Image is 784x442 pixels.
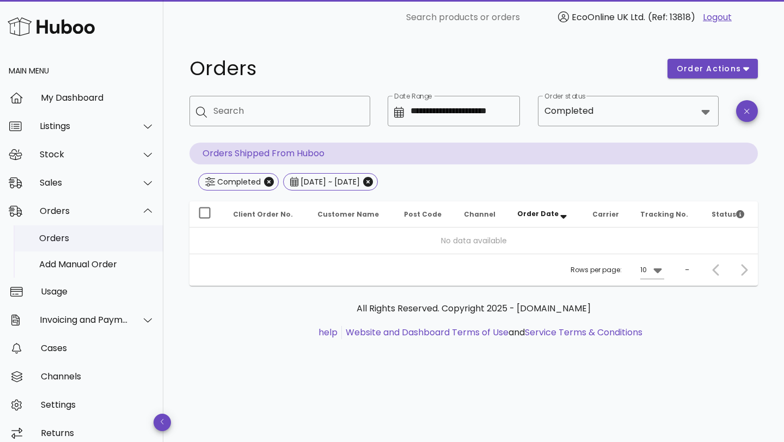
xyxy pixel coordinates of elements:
[395,201,455,228] th: Post Code
[39,233,155,243] div: Orders
[41,286,155,297] div: Usage
[632,201,703,228] th: Tracking No.
[317,210,379,219] span: Customer Name
[309,201,395,228] th: Customer Name
[233,210,293,219] span: Client Order No.
[189,59,654,78] h1: Orders
[40,206,128,216] div: Orders
[189,228,758,254] td: No data available
[544,106,593,116] div: Completed
[640,265,647,275] div: 10
[346,326,509,339] a: Website and Dashboard Terms of Use
[198,302,749,315] p: All Rights Reserved. Copyright 2025 - [DOMAIN_NAME]
[41,428,155,438] div: Returns
[592,210,619,219] span: Carrier
[455,201,509,228] th: Channel
[342,326,642,339] li: and
[404,210,442,219] span: Post Code
[640,261,664,279] div: 10Rows per page:
[41,343,155,353] div: Cases
[318,326,338,339] a: help
[685,265,689,275] div: –
[584,201,632,228] th: Carrier
[8,15,95,38] img: Huboo Logo
[544,93,585,101] label: Order status
[40,149,128,159] div: Stock
[41,371,155,382] div: Channels
[189,143,758,164] p: Orders Shipped From Huboo
[298,176,360,187] div: [DATE] ~ [DATE]
[703,201,758,228] th: Status
[538,96,719,126] div: Order statusCompleted
[525,326,642,339] a: Service Terms & Conditions
[676,63,742,75] span: order actions
[667,59,758,78] button: order actions
[509,201,584,228] th: Order Date: Sorted descending. Activate to remove sorting.
[363,177,373,187] button: Close
[703,11,732,24] a: Logout
[464,210,495,219] span: Channel
[572,11,645,23] span: EcoOnline UK Ltd.
[712,210,744,219] span: Status
[640,210,688,219] span: Tracking No.
[517,209,559,218] span: Order Date
[40,121,128,131] div: Listings
[394,93,432,101] label: Date Range
[264,177,274,187] button: Close
[571,254,664,286] div: Rows per page:
[39,259,155,269] div: Add Manual Order
[40,315,128,325] div: Invoicing and Payments
[648,11,695,23] span: (Ref: 13818)
[40,177,128,188] div: Sales
[224,201,309,228] th: Client Order No.
[41,93,155,103] div: My Dashboard
[215,176,261,187] div: Completed
[41,400,155,410] div: Settings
